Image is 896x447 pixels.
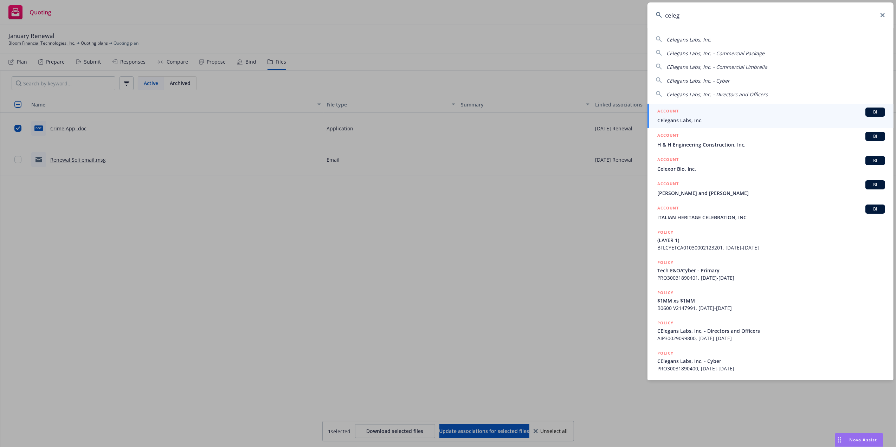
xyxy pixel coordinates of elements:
[647,2,894,28] input: Search...
[657,267,885,274] span: Tech E&O/Cyber - Primary
[647,152,894,176] a: ACCOUNTBICelexor Bio, Inc.
[657,237,885,244] span: (LAYER 1)
[647,104,894,128] a: ACCOUNTBICElegans Labs, Inc.
[657,180,679,189] h5: ACCOUNT
[657,350,673,357] h5: POLICY
[647,176,894,201] a: ACCOUNTBI[PERSON_NAME] and [PERSON_NAME]
[647,128,894,152] a: ACCOUNTBIH & H Engineering Construction, Inc.
[657,327,885,335] span: CElegans Labs, Inc. - Directors and Officers
[666,91,768,98] span: CElegans Labs, Inc. - Directors and Officers
[657,304,885,312] span: B0600 V2147991, [DATE]-[DATE]
[666,64,767,70] span: CElegans Labs, Inc. - Commercial Umbrella
[647,346,894,376] a: POLICYCElegans Labs, Inc. - CyberPRO30031890400, [DATE]-[DATE]
[868,157,882,164] span: BI
[657,229,673,236] h5: POLICY
[657,259,673,266] h5: POLICY
[850,437,877,443] span: Nova Assist
[647,225,894,255] a: POLICY(LAYER 1)BFLCYETCA01030002123201, [DATE]-[DATE]
[657,365,885,372] span: PRO30031890400, [DATE]-[DATE]
[647,285,894,316] a: POLICY$1MM xs $1MMB0600 V2147991, [DATE]-[DATE]
[868,133,882,140] span: BI
[657,244,885,251] span: BFLCYETCA01030002123201, [DATE]-[DATE]
[835,433,844,447] div: Drag to move
[657,156,679,164] h5: ACCOUNT
[657,117,885,124] span: CElegans Labs, Inc.
[868,206,882,212] span: BI
[868,182,882,188] span: BI
[647,316,894,346] a: POLICYCElegans Labs, Inc. - Directors and OfficersAIP30029099800, [DATE]-[DATE]
[657,205,679,213] h5: ACCOUNT
[657,165,885,173] span: Celexor Bio, Inc.
[666,77,730,84] span: CElegans Labs, Inc. - Cyber
[657,189,885,197] span: [PERSON_NAME] and [PERSON_NAME]
[666,50,765,57] span: CElegans Labs, Inc. - Commercial Package
[657,274,885,281] span: PRO30031890401, [DATE]-[DATE]
[657,297,885,304] span: $1MM xs $1MM
[647,201,894,225] a: ACCOUNTBIITALIAN HERITAGE CELEBRATION, INC
[657,141,885,148] span: H & H Engineering Construction, Inc.
[647,255,894,285] a: POLICYTech E&O/Cyber - PrimaryPRO30031890401, [DATE]-[DATE]
[657,335,885,342] span: AIP30029099800, [DATE]-[DATE]
[657,108,679,116] h5: ACCOUNT
[657,214,885,221] span: ITALIAN HERITAGE CELEBRATION, INC
[666,36,711,43] span: CElegans Labs, Inc.
[835,433,883,447] button: Nova Assist
[657,289,673,296] h5: POLICY
[657,319,673,326] h5: POLICY
[868,109,882,115] span: BI
[657,132,679,140] h5: ACCOUNT
[657,357,885,365] span: CElegans Labs, Inc. - Cyber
